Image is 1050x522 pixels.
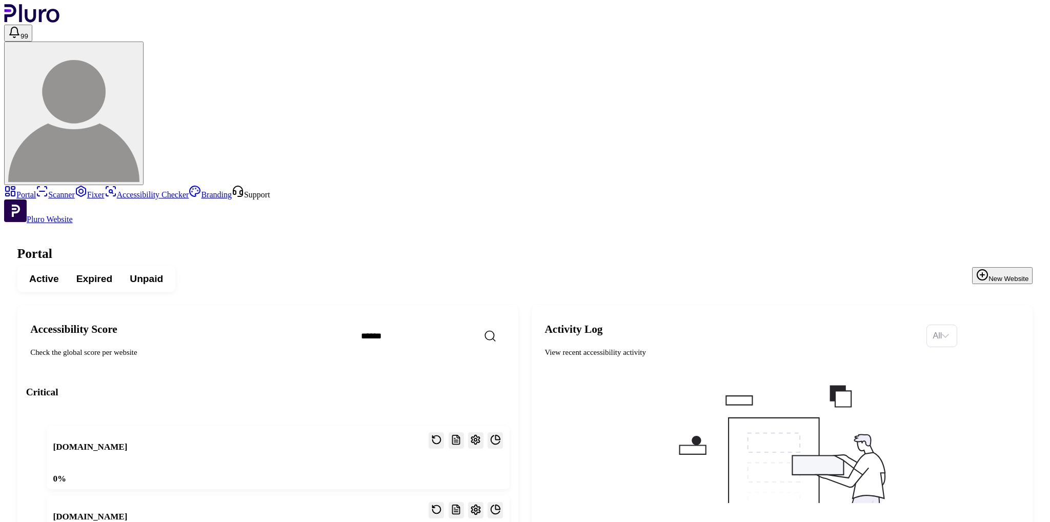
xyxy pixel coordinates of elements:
button: Expired [68,269,122,289]
span: 99 [21,32,28,40]
button: Reset the cache [429,502,444,518]
div: 0 % [53,473,66,485]
aside: Sidebar menu [4,185,1046,224]
span: Unpaid [130,272,163,286]
a: Open Pluro Website [4,215,73,224]
a: Portal [4,190,36,199]
button: Unpaid [121,269,172,289]
button: Active [21,269,68,289]
a: Scanner [36,190,75,199]
input: Search [352,325,540,348]
button: New Website [972,267,1033,284]
img: Placeholder image [675,380,890,503]
span: Active [29,272,59,286]
div: Set sorting [926,325,957,347]
span: Expired [76,272,112,286]
a: Fixer [75,190,105,199]
a: Open Support screen [232,190,270,199]
button: Reset the cache [429,432,444,449]
h1: Portal [17,246,1033,262]
div: Check the global score per website [30,347,344,358]
h3: Critical [26,386,510,399]
button: Open website overview [488,432,503,449]
h3: [DOMAIN_NAME] [53,441,127,453]
button: Reports [449,502,464,518]
img: iarin frenkel [8,51,139,182]
h2: Accessibility Score [30,323,344,336]
button: Open website overview [488,502,503,518]
a: Accessibility Checker [105,190,189,199]
button: Open notifications, you have 101 new notifications [4,25,32,42]
h2: Activity Log [544,323,918,336]
div: View recent accessibility activity [544,347,918,358]
a: Branding [189,190,232,199]
button: Open settings [468,432,483,449]
button: Reports [449,432,464,449]
button: Open settings [468,502,483,518]
a: Logo [4,15,60,24]
button: iarin frenkel [4,42,144,185]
